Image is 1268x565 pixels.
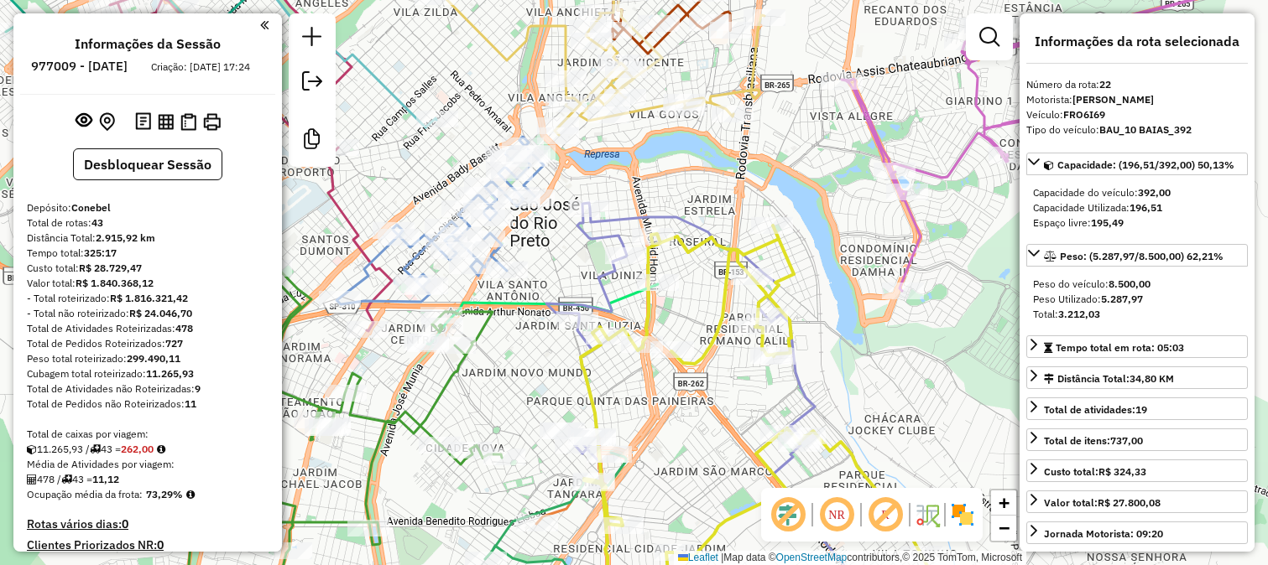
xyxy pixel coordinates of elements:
button: Visualizar Romaneio [177,110,200,134]
div: Motorista: [1026,92,1248,107]
strong: R$ 1.816.321,42 [110,292,188,304]
span: Total de atividades: [1044,403,1147,416]
div: Depósito: [27,200,269,215]
span: Exibir deslocamento [768,495,808,535]
strong: 43 [91,216,103,229]
a: Nova sessão e pesquisa [295,20,329,58]
strong: 11 [185,397,196,410]
span: | [721,552,723,563]
div: Total de Pedidos Roteirizados: [27,336,269,351]
span: 34,80 KM [1130,372,1174,385]
strong: 325:17 [84,246,117,259]
a: Peso: (5.287,97/8.500,00) 62,21% [1026,244,1248,267]
div: Total: [1033,307,1241,322]
div: Peso: (5.287,97/8.500,00) 62,21% [1026,270,1248,329]
strong: R$ 324,33 [1098,465,1146,478]
h4: Clientes Priorizados NR: [27,538,269,552]
button: Centralizar mapa no depósito ou ponto de apoio [96,109,118,135]
div: Total de rotas: [27,215,269,231]
strong: 299.490,11 [127,352,180,365]
button: Logs desbloquear sessão [132,109,154,135]
span: Tempo total em rota: 05:03 [1056,341,1184,354]
i: Cubagem total roteirizado [27,444,37,454]
div: Total de Atividades não Roteirizadas: [27,381,269,397]
a: Valor total:R$ 27.800,08 [1026,490,1248,513]
strong: R$ 1.840.368,12 [76,277,154,289]
span: Ocupação média da frota: [27,488,143,500]
strong: FRO6I69 [1063,108,1105,121]
strong: 196,51 [1130,201,1162,214]
strong: 478 [175,322,193,334]
div: 478 / 43 = [27,472,269,487]
div: Número da rota: [1026,77,1248,92]
span: Peso: (5.287,97/8.500,00) 62,21% [1060,250,1224,262]
strong: R$ 28.729,47 [79,262,142,274]
a: Clique aqui para minimizar o painel [260,15,269,34]
div: Total de caixas por viagem: [27,427,269,442]
div: Custo total: [1044,464,1146,479]
a: Zoom in [991,490,1016,516]
a: Total de itens:737,00 [1026,428,1248,451]
strong: 22 [1099,78,1111,91]
a: Distância Total:34,80 KM [1026,366,1248,389]
span: − [999,517,1010,538]
div: - Total não roteirizado: [27,306,269,321]
strong: 727 [165,337,183,350]
i: Total de rotas [61,474,72,485]
a: Criar modelo [295,122,329,160]
span: + [999,492,1010,513]
strong: 0 [122,516,128,531]
div: Atividade não roteirizada - RENATA USTULIN [621,336,663,353]
div: Tempo total: [27,246,269,261]
div: Custo total: [27,261,269,276]
span: Peso do veículo: [1033,277,1151,290]
span: Exibir rótulo [865,495,905,535]
a: Total de atividades:19 [1026,397,1248,420]
div: Média de Atividades por viagem: [27,457,269,472]
strong: 737,00 [1110,434,1143,447]
strong: 19 [1135,403,1147,416]
div: Distância Total: [1044,371,1174,386]
strong: [PERSON_NAME] [1072,93,1154,106]
div: Tipo do veículo: [1026,122,1248,137]
div: 11.265,93 / 43 = [27,442,269,457]
div: Peso total roteirizado: [27,351,269,366]
a: Custo total:R$ 324,33 [1026,459,1248,482]
div: Valor total: [1044,495,1161,511]
strong: Conebel [71,201,111,214]
div: Veículo: [1026,107,1248,122]
div: Valor total: [27,276,269,291]
h4: Informações da rota selecionada [1026,34,1248,49]
i: Total de rotas [90,444,101,454]
div: - Total roteirizado: [27,291,269,306]
h4: Informações da Sessão [75,36,221,52]
i: Meta Caixas/viagem: 277,58 Diferença: -15,58 [157,444,165,454]
h6: 977009 - [DATE] [31,59,128,74]
strong: 262,00 [121,443,154,455]
button: Imprimir Rotas [200,110,224,134]
a: OpenStreetMap [776,552,848,563]
div: Espaço livre: [1033,215,1241,231]
strong: 3.212,03 [1058,308,1100,320]
strong: 73,29% [146,488,183,500]
div: Capacidade do veículo: [1033,185,1241,200]
div: Capacidade: (196,51/392,00) 50,13% [1026,179,1248,237]
a: Capacidade: (196,51/392,00) 50,13% [1026,153,1248,175]
img: Exibir/Ocultar setores [949,501,976,528]
button: Desbloquear Sessão [73,148,222,180]
i: Total de Atividades [27,474,37,485]
div: Total de Pedidos não Roteirizados: [27,397,269,412]
button: Visualizar relatório de Roteirização [154,110,177,132]
div: Total de Atividades Roteirizadas: [27,321,269,336]
a: Exibir filtros [973,20,1006,54]
strong: 9 [195,382,201,395]
div: Map data © contributors,© 2025 TomTom, Microsoft [674,551,1026,565]
strong: 0 [157,537,164,552]
div: Distância Total: [27,231,269,246]
div: Capacidade Utilizada: [1033,200,1241,215]
strong: 11,12 [92,473,119,485]
div: Cubagem total roteirizado: [27,366,269,381]
button: Exibir sessão original [72,108,96,135]
a: Exportar sessão [295,65,329,102]
span: Ocultar NR [817,495,857,535]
